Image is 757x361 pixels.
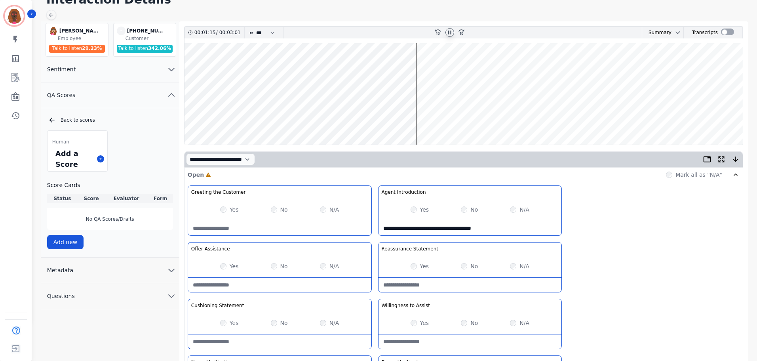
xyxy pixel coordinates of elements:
[329,206,339,214] label: N/A
[194,27,243,38] div: /
[519,319,529,327] label: N/A
[47,181,173,189] h3: Score Cards
[41,292,81,300] span: Questions
[230,319,239,327] label: Yes
[470,262,478,270] label: No
[188,171,204,179] p: Open
[78,194,105,203] th: Score
[127,27,167,35] div: [PHONE_NUMBER]
[47,235,84,249] button: Add new
[675,29,681,36] svg: chevron down
[126,35,174,42] div: Customer
[54,147,94,171] div: Add a Score
[5,6,24,25] img: Bordered avatar
[420,319,429,327] label: Yes
[117,45,173,53] div: Talk to listen
[59,27,99,35] div: [PERSON_NAME]
[41,283,179,309] button: Questions chevron down
[470,206,478,214] label: No
[329,262,339,270] label: N/A
[41,82,179,108] button: QA Scores chevron up
[167,265,176,275] svg: chevron down
[280,262,288,270] label: No
[671,29,681,36] button: chevron down
[82,46,102,51] span: 29.23 %
[420,206,429,214] label: Yes
[191,189,246,195] h3: Greeting the Customer
[167,291,176,301] svg: chevron down
[105,194,148,203] th: Evaluator
[48,116,173,124] div: Back to scores
[519,262,529,270] label: N/A
[230,262,239,270] label: Yes
[382,302,430,309] h3: Willingness to Assist
[191,302,244,309] h3: Cushioning Statement
[167,90,176,100] svg: chevron up
[148,194,173,203] th: Form
[382,246,438,252] h3: Reassurance Statement
[117,27,126,35] span: -
[230,206,239,214] label: Yes
[41,65,82,73] span: Sentiment
[41,258,179,283] button: Metadata chevron down
[52,139,69,145] span: Human
[47,208,173,230] div: No QA Scores/Drafts
[519,206,529,214] label: N/A
[58,35,107,42] div: Employee
[692,27,718,38] div: Transcripts
[280,319,288,327] label: No
[329,319,339,327] label: N/A
[194,27,216,38] div: 00:01:15
[420,262,429,270] label: Yes
[167,65,176,74] svg: chevron down
[49,45,105,53] div: Talk to listen
[191,246,230,252] h3: Offer Assistance
[382,189,426,195] h3: Agent Introduction
[470,319,478,327] label: No
[218,27,240,38] div: 00:03:01
[47,194,78,203] th: Status
[675,171,722,179] label: Mark all as "N/A"
[280,206,288,214] label: No
[41,57,179,82] button: Sentiment chevron down
[148,46,171,51] span: 342.06 %
[41,91,82,99] span: QA Scores
[642,27,671,38] div: Summary
[41,266,80,274] span: Metadata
